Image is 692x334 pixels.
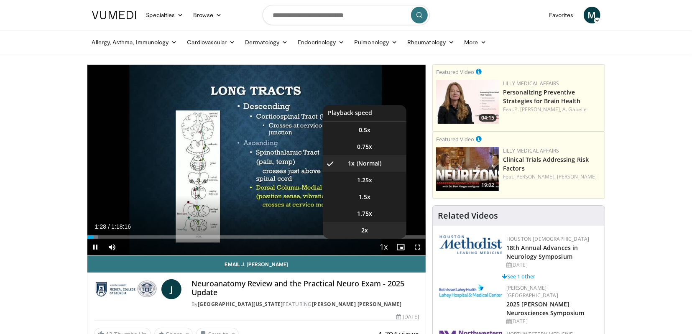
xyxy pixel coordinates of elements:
span: 1.75x [357,209,372,218]
div: [DATE] [506,261,598,269]
h4: Related Videos [438,211,498,221]
a: [GEOGRAPHIC_DATA][US_STATE] [198,301,283,308]
div: Feat. [503,106,601,113]
span: 2x [361,226,368,235]
span: / [108,223,110,230]
span: 1.5x [359,193,370,201]
a: Browse [188,7,227,23]
div: Progress Bar [87,235,426,239]
a: Email J. [PERSON_NAME] [87,256,426,273]
a: Cardiovascular [182,34,240,51]
a: Lilly Medical Affairs [503,80,559,87]
a: Specialties [141,7,189,23]
span: 1.25x [357,176,372,184]
a: [PERSON_NAME][GEOGRAPHIC_DATA] [506,284,558,299]
a: Clinical Trials Addressing Risk Factors [503,156,589,172]
video-js: Video Player [87,65,426,256]
a: 19:02 [436,147,499,191]
img: Medical College of Georgia - Augusta University [94,279,158,299]
a: 04:15 [436,80,499,124]
a: Lilly Medical Affairs [503,147,559,154]
span: 04:15 [479,114,497,122]
span: 19:02 [479,181,497,189]
img: e7977282-282c-4444-820d-7cc2733560fd.jpg.150x105_q85_autocrop_double_scale_upscale_version-0.2.jpg [439,284,502,298]
a: Personalizing Preventive Strategies for Brain Health [503,88,581,105]
button: Pause [87,239,104,255]
a: P. [PERSON_NAME], [515,106,562,113]
small: Featured Video [436,68,474,76]
button: Enable picture-in-picture mode [392,239,409,255]
div: Feat. [503,173,601,181]
button: Mute [104,239,121,255]
a: Endocrinology [293,34,349,51]
img: VuMedi Logo [92,11,136,19]
a: A. Gabelle [562,106,587,113]
a: M [584,7,600,23]
a: Favorites [544,7,579,23]
img: 1541e73f-d457-4c7d-a135-57e066998777.png.150x105_q85_crop-smart_upscale.jpg [436,147,499,191]
a: Allergy, Asthma, Immunology [87,34,182,51]
a: Pulmonology [349,34,402,51]
a: Houston [DEMOGRAPHIC_DATA] [506,235,589,242]
input: Search topics, interventions [263,5,430,25]
button: Playback Rate [375,239,392,255]
a: J [161,279,181,299]
button: Fullscreen [409,239,426,255]
div: [DATE] [396,313,419,321]
span: 1x [348,159,355,168]
div: By FEATURING [192,301,419,308]
span: 0.75x [357,143,372,151]
img: c3be7821-a0a3-4187-927a-3bb177bd76b4.png.150x105_q85_crop-smart_upscale.jpg [436,80,499,124]
h4: Neuroanatomy Review and the Practical Neuro Exam - 2025 Update [192,279,419,297]
a: [PERSON_NAME] [557,173,597,180]
div: [DATE] [506,318,598,325]
img: 5e4488cc-e109-4a4e-9fd9-73bb9237ee91.png.150x105_q85_autocrop_double_scale_upscale_version-0.2.png [439,235,502,254]
a: More [459,34,491,51]
a: See 1 other [502,273,535,280]
a: [PERSON_NAME], [515,173,556,180]
a: Rheumatology [402,34,459,51]
a: [PERSON_NAME] [PERSON_NAME] [312,301,402,308]
a: 2025 [PERSON_NAME] Neurosciences Symposium [506,300,584,317]
a: Dermatology [240,34,293,51]
a: 18th Annual Advances in Neurology Symposium [506,244,578,260]
span: 1:18:16 [111,223,131,230]
span: 1:28 [95,223,106,230]
small: Featured Video [436,135,474,143]
span: 0.5x [359,126,370,134]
